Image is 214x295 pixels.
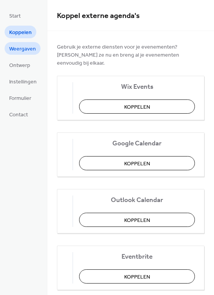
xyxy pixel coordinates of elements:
span: Koppelen [124,103,150,111]
span: Koppelen [9,29,32,37]
a: Weergaven [5,42,41,55]
span: Weergaven [9,45,36,53]
span: Formulier [9,95,31,103]
a: Start [5,9,25,22]
a: Instellingen [5,75,41,88]
span: Start [9,12,21,20]
button: Koppelen [79,213,195,227]
a: Koppelen [5,26,36,38]
span: Instellingen [9,78,37,86]
a: Formulier [5,91,36,104]
span: Gebruik je externe diensten voor je evenementen? [PERSON_NAME] ze nu en breng al je evenementen e... [57,43,204,67]
span: Wix Events [79,83,195,91]
span: Google Calendar [79,140,195,148]
span: Contact [9,111,28,119]
a: Ontwerp [5,59,35,71]
span: Eventbrite [79,253,195,261]
span: Koppelen [124,273,150,281]
span: Outlook Calendar [79,196,195,204]
span: Koppelen [124,217,150,225]
button: Koppelen [79,99,195,114]
span: Koppelen [124,160,150,168]
button: Koppelen [79,269,195,284]
span: Koppel externe agenda's [57,8,140,23]
button: Koppelen [79,156,195,170]
span: Ontwerp [9,62,30,70]
a: Contact [5,108,32,121]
